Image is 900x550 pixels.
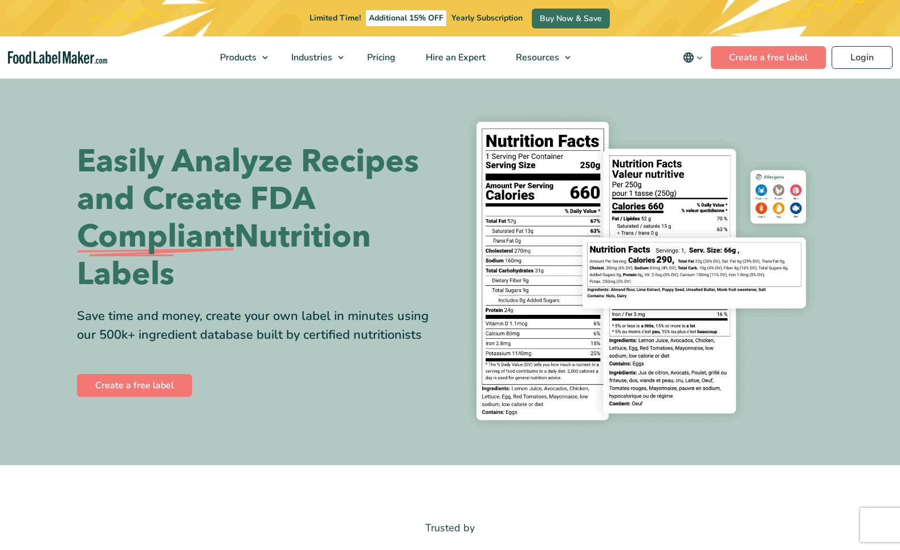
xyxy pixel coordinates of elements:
a: Pricing [352,36,408,79]
a: Industries [276,36,349,79]
span: Products [217,51,258,64]
a: Login [832,46,893,69]
span: Pricing [364,51,397,64]
span: Industries [288,51,333,64]
h1: Easily Analyze Recipes and Create FDA Nutrition Labels [77,143,442,293]
span: Additional 15% OFF [366,10,446,26]
a: Resources [501,36,576,79]
div: Save time and money, create your own label in minutes using our 500k+ ingredient database built b... [77,307,442,344]
p: Trusted by [77,520,824,536]
a: Buy Now & Save [532,9,610,28]
a: Hire an Expert [411,36,498,79]
span: Yearly Subscription [451,13,523,23]
span: Resources [512,51,560,64]
a: Products [205,36,274,79]
span: Compliant [77,218,234,256]
span: Hire an Expert [422,51,487,64]
a: Create a free label [77,374,192,397]
a: Create a free label [711,46,826,69]
span: Limited Time! [309,13,361,23]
